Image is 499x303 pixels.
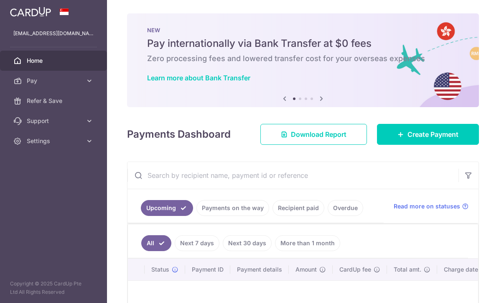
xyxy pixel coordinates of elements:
[407,129,458,139] span: Create Payment
[295,265,317,274] span: Amount
[394,265,421,274] span: Total amt.
[127,162,458,189] input: Search by recipient name, payment id or reference
[223,235,272,251] a: Next 30 days
[272,200,324,216] a: Recipient paid
[260,124,367,145] a: Download Report
[147,27,459,33] p: NEW
[27,137,82,145] span: Settings
[339,265,371,274] span: CardUp fee
[394,202,468,211] a: Read more on statuses
[185,259,230,280] th: Payment ID
[27,97,82,105] span: Refer & Save
[141,200,193,216] a: Upcoming
[147,74,250,82] a: Learn more about Bank Transfer
[196,200,269,216] a: Payments on the way
[147,54,459,64] h6: Zero processing fees and lowered transfer cost for your overseas expenses
[27,77,82,85] span: Pay
[147,37,459,50] h5: Pay internationally via Bank Transfer at $0 fees
[394,202,460,211] span: Read more on statuses
[291,129,346,139] span: Download Report
[230,259,289,280] th: Payment details
[275,235,340,251] a: More than 1 month
[141,235,171,251] a: All
[13,29,94,38] p: [EMAIL_ADDRESS][DOMAIN_NAME]
[328,200,363,216] a: Overdue
[127,13,479,107] img: Bank transfer banner
[445,278,491,299] iframe: Opens a widget where you can find more information
[175,235,219,251] a: Next 7 days
[27,56,82,65] span: Home
[151,265,169,274] span: Status
[10,7,51,17] img: CardUp
[27,117,82,125] span: Support
[444,265,478,274] span: Charge date
[127,127,231,142] h4: Payments Dashboard
[377,124,479,145] a: Create Payment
